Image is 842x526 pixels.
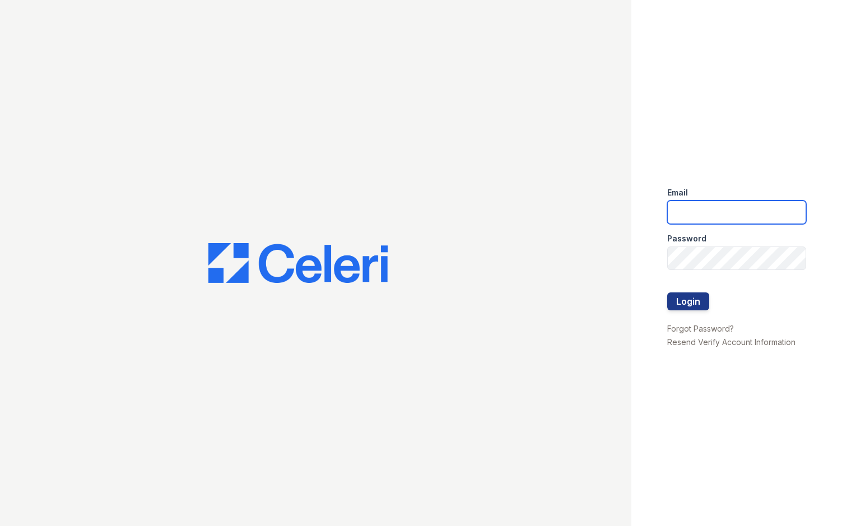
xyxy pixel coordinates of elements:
label: Email [667,187,688,198]
button: Login [667,292,709,310]
a: Forgot Password? [667,324,734,333]
label: Password [667,233,706,244]
a: Resend Verify Account Information [667,337,796,347]
img: CE_Logo_Blue-a8612792a0a2168367f1c8372b55b34899dd931a85d93a1a3d3e32e68fde9ad4.png [208,243,388,283]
